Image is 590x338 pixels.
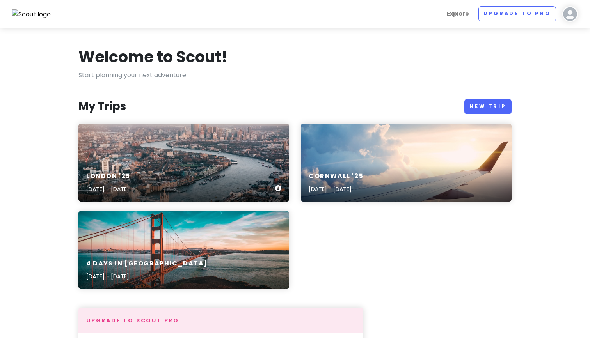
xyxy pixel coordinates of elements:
[86,185,130,193] p: [DATE] - [DATE]
[78,211,289,289] a: 4 Days in [GEOGRAPHIC_DATA][DATE] - [DATE]
[86,272,208,281] p: [DATE] - [DATE]
[444,6,472,21] a: Explore
[301,124,512,202] a: aerial photography of airlinerCornwall '25[DATE] - [DATE]
[78,124,289,202] a: aerial photography of London skyline during daytimeLondon '25[DATE] - [DATE]
[12,9,51,19] img: Scout logo
[464,99,512,114] a: New Trip
[309,172,363,181] h6: Cornwall '25
[86,317,355,324] h4: Upgrade to Scout Pro
[86,172,130,181] h6: London '25
[478,6,556,21] a: Upgrade to Pro
[309,185,363,193] p: [DATE] - [DATE]
[562,6,578,22] img: User profile
[78,70,512,80] p: Start planning your next adventure
[78,47,227,67] h1: Welcome to Scout!
[78,99,126,113] h3: My Trips
[86,260,208,268] h6: 4 Days in [GEOGRAPHIC_DATA]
